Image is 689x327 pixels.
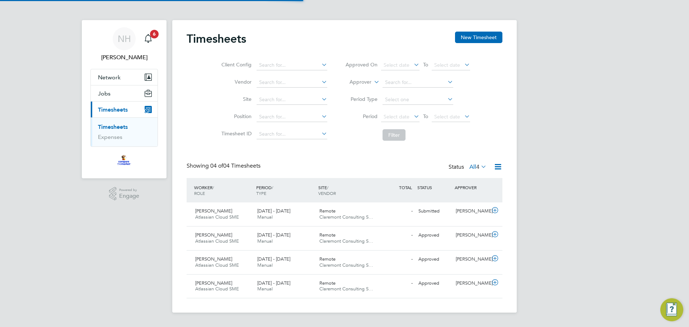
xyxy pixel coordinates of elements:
img: bglgroup-logo-retina.png [117,154,131,165]
div: Approved [416,229,453,241]
input: Search for... [257,112,327,122]
span: Remote [319,232,336,238]
label: Approver [339,79,371,86]
input: Search for... [257,60,327,70]
span: VENDOR [318,190,336,196]
span: Atlassian Cloud SME [195,238,239,244]
button: Network [91,69,158,85]
div: [PERSON_NAME] [453,277,490,289]
span: / [327,184,328,190]
div: - [378,277,416,289]
h2: Timesheets [187,32,246,46]
a: Expenses [98,134,122,140]
span: Remote [319,208,336,214]
a: 6 [141,27,155,50]
span: Network [98,74,121,81]
span: / [212,184,214,190]
span: Select date [384,113,409,120]
button: Engage Resource Center [660,298,683,321]
div: Approved [416,253,453,265]
span: Manual [257,286,273,292]
span: Manual [257,214,273,220]
span: [PERSON_NAME] [195,208,232,214]
label: Vendor [219,79,252,85]
span: Select date [434,62,460,68]
span: Claremont Consulting S… [319,286,373,292]
div: STATUS [416,181,453,194]
a: Go to home page [90,154,158,165]
a: Powered byEngage [109,187,140,201]
span: [PERSON_NAME] [195,280,232,286]
span: Select date [434,113,460,120]
span: Atlassian Cloud SME [195,286,239,292]
label: Period Type [345,96,378,102]
label: Period [345,113,378,120]
span: Select date [384,62,409,68]
span: Manual [257,262,273,268]
div: - [378,229,416,241]
label: All [469,163,487,170]
div: [PERSON_NAME] [453,253,490,265]
input: Search for... [257,78,327,88]
div: WORKER [192,181,254,200]
span: Remote [319,280,336,286]
a: Timesheets [98,123,128,130]
div: [PERSON_NAME] [453,205,490,217]
div: SITE [317,181,379,200]
span: 4 [476,163,479,170]
span: To [421,60,430,69]
div: APPROVER [453,181,490,194]
span: 04 of [210,162,223,169]
div: Showing [187,162,262,170]
span: [DATE] - [DATE] [257,232,290,238]
input: Search for... [257,95,327,105]
a: NH[PERSON_NAME] [90,27,158,62]
span: 6 [150,30,159,38]
span: Remote [319,256,336,262]
span: Claremont Consulting S… [319,214,373,220]
input: Search for... [257,129,327,139]
span: Timesheets [98,106,128,113]
nav: Main navigation [82,20,167,178]
div: Status [449,162,488,172]
button: New Timesheet [455,32,502,43]
div: - [378,205,416,217]
span: Atlassian Cloud SME [195,262,239,268]
input: Search for... [383,78,453,88]
div: Submitted [416,205,453,217]
div: Timesheets [91,117,158,146]
span: TOTAL [399,184,412,190]
span: TYPE [256,190,266,196]
label: Client Config [219,61,252,68]
span: [PERSON_NAME] [195,232,232,238]
span: Claremont Consulting S… [319,238,373,244]
span: Powered by [119,187,139,193]
span: Jobs [98,90,111,97]
label: Position [219,113,252,120]
div: Approved [416,277,453,289]
span: Claremont Consulting S… [319,262,373,268]
span: 04 Timesheets [210,162,261,169]
label: Approved On [345,61,378,68]
span: Engage [119,193,139,199]
button: Jobs [91,85,158,101]
div: [PERSON_NAME] [453,229,490,241]
span: To [421,112,430,121]
div: PERIOD [254,181,317,200]
button: Filter [383,129,406,141]
span: / [272,184,273,190]
div: - [378,253,416,265]
button: Timesheets [91,102,158,117]
span: [DATE] - [DATE] [257,280,290,286]
input: Select one [383,95,453,105]
span: [DATE] - [DATE] [257,256,290,262]
span: Manual [257,238,273,244]
span: [DATE] - [DATE] [257,208,290,214]
span: ROLE [194,190,205,196]
label: Timesheet ID [219,130,252,137]
span: Atlassian Cloud SME [195,214,239,220]
span: Nathan Hand [90,53,158,62]
label: Site [219,96,252,102]
span: [PERSON_NAME] [195,256,232,262]
span: NH [118,34,131,43]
